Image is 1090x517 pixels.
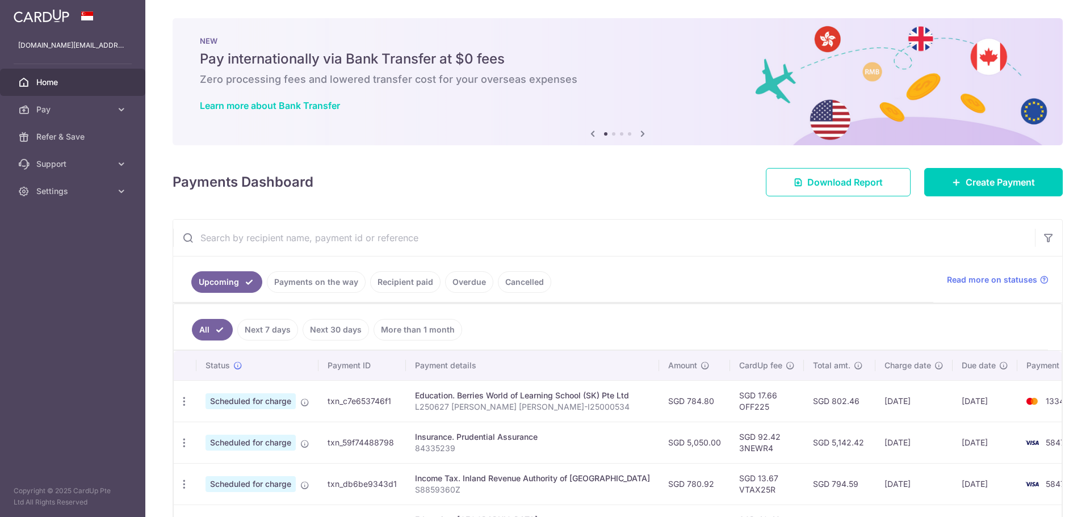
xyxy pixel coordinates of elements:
td: [DATE] [953,380,1017,422]
span: 1334 [1046,396,1064,406]
td: SGD 17.66 OFF225 [730,380,804,422]
td: SGD 802.46 [804,380,875,422]
span: Scheduled for charge [206,435,296,451]
a: Upcoming [191,271,262,293]
h4: Payments Dashboard [173,172,313,192]
iframe: Opens a widget where you can find more information [1017,483,1079,511]
td: SGD 5,142.42 [804,422,875,463]
td: SGD 92.42 3NEWR4 [730,422,804,463]
img: Bank Card [1021,477,1043,491]
a: Payments on the way [267,271,366,293]
a: Next 30 days [303,319,369,341]
span: Status [206,360,230,371]
span: Charge date [884,360,931,371]
p: 84335239 [415,443,650,454]
img: Bank transfer banner [173,18,1063,145]
span: Due date [962,360,996,371]
td: [DATE] [875,380,953,422]
span: Support [36,158,111,170]
a: Read more on statuses [947,274,1049,285]
span: Pay [36,104,111,115]
span: Total amt. [813,360,850,371]
a: Create Payment [924,168,1063,196]
p: NEW [200,36,1035,45]
div: Education. Berries World of Learning School (SK) Pte Ltd [415,390,650,401]
td: [DATE] [875,422,953,463]
a: Download Report [766,168,911,196]
td: SGD 780.92 [659,463,730,505]
th: Payment details [406,351,659,380]
span: Scheduled for charge [206,476,296,492]
img: CardUp [14,9,69,23]
a: More than 1 month [374,319,462,341]
a: Learn more about Bank Transfer [200,100,340,111]
td: SGD 5,050.00 [659,422,730,463]
span: Scheduled for charge [206,393,296,409]
img: Bank Card [1021,394,1043,408]
span: Refer & Save [36,131,111,142]
span: Read more on statuses [947,274,1037,285]
h5: Pay internationally via Bank Transfer at $0 fees [200,50,1035,68]
td: [DATE] [953,463,1017,505]
td: [DATE] [953,422,1017,463]
div: Insurance. Prudential Assurance [415,431,650,443]
p: [DOMAIN_NAME][EMAIL_ADDRESS][DOMAIN_NAME] [18,40,127,51]
td: SGD 794.59 [804,463,875,505]
div: Income Tax. Inland Revenue Authority of [GEOGRAPHIC_DATA] [415,473,650,484]
span: 5847 [1046,438,1065,447]
td: [DATE] [875,463,953,505]
img: Bank Card [1021,436,1043,449]
td: txn_59f74488798 [318,422,406,463]
a: Next 7 days [237,319,298,341]
td: SGD 784.80 [659,380,730,422]
p: L250627 [PERSON_NAME] [PERSON_NAME]-I25000534 [415,401,650,413]
span: CardUp fee [739,360,782,371]
input: Search by recipient name, payment id or reference [173,220,1035,256]
span: 5847 [1046,479,1065,489]
p: S8859360Z [415,484,650,495]
a: All [192,319,233,341]
a: Overdue [445,271,493,293]
span: Download Report [807,175,883,189]
td: txn_c7e653746f1 [318,380,406,422]
td: SGD 13.67 VTAX25R [730,463,804,505]
span: Create Payment [966,175,1035,189]
span: Settings [36,186,111,197]
th: Payment ID [318,351,406,380]
h6: Zero processing fees and lowered transfer cost for your overseas expenses [200,73,1035,86]
a: Cancelled [498,271,551,293]
td: txn_db6be9343d1 [318,463,406,505]
span: Home [36,77,111,88]
span: Amount [668,360,697,371]
a: Recipient paid [370,271,441,293]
